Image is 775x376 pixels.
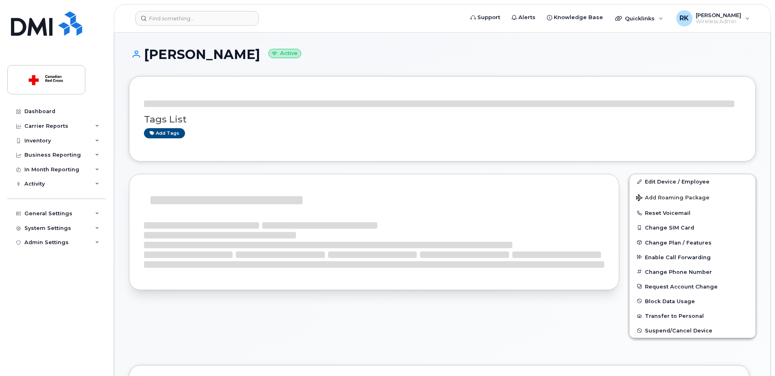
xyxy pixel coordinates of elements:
[629,323,755,338] button: Suspend/Cancel Device
[629,265,755,279] button: Change Phone Number
[144,128,185,138] a: Add tags
[645,328,712,334] span: Suspend/Cancel Device
[629,189,755,205] button: Add Roaming Package
[645,254,711,260] span: Enable Call Forwarding
[629,235,755,250] button: Change Plan / Features
[645,239,712,245] span: Change Plan / Features
[629,250,755,265] button: Enable Call Forwarding
[629,174,755,189] a: Edit Device / Employee
[268,49,301,58] small: Active
[629,279,755,294] button: Request Account Change
[629,294,755,308] button: Block Data Usage
[636,195,710,202] span: Add Roaming Package
[129,47,756,61] h1: [PERSON_NAME]
[629,205,755,220] button: Reset Voicemail
[144,114,741,125] h3: Tags List
[629,220,755,235] button: Change SIM Card
[629,308,755,323] button: Transfer to Personal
